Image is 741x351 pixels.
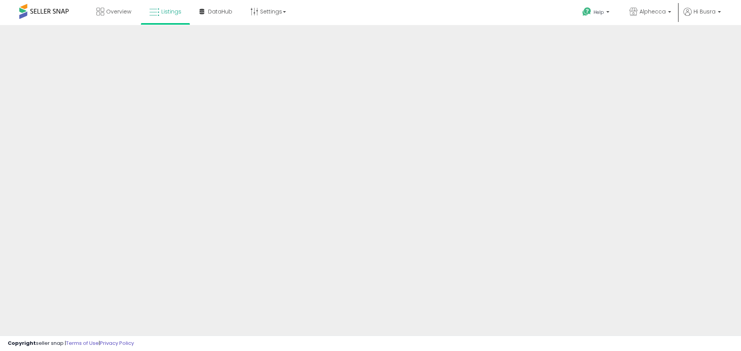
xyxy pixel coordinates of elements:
a: Terms of Use [66,339,99,347]
strong: Copyright [8,339,36,347]
span: DataHub [208,8,232,15]
i: Get Help [582,7,592,17]
div: seller snap | | [8,340,134,347]
span: Listings [161,8,181,15]
a: Hi Busra [683,8,721,25]
span: Hi Busra [694,8,716,15]
span: Overview [106,8,131,15]
span: Alphecca [639,8,666,15]
a: Privacy Policy [100,339,134,347]
span: Help [594,9,604,15]
a: Help [576,1,617,25]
